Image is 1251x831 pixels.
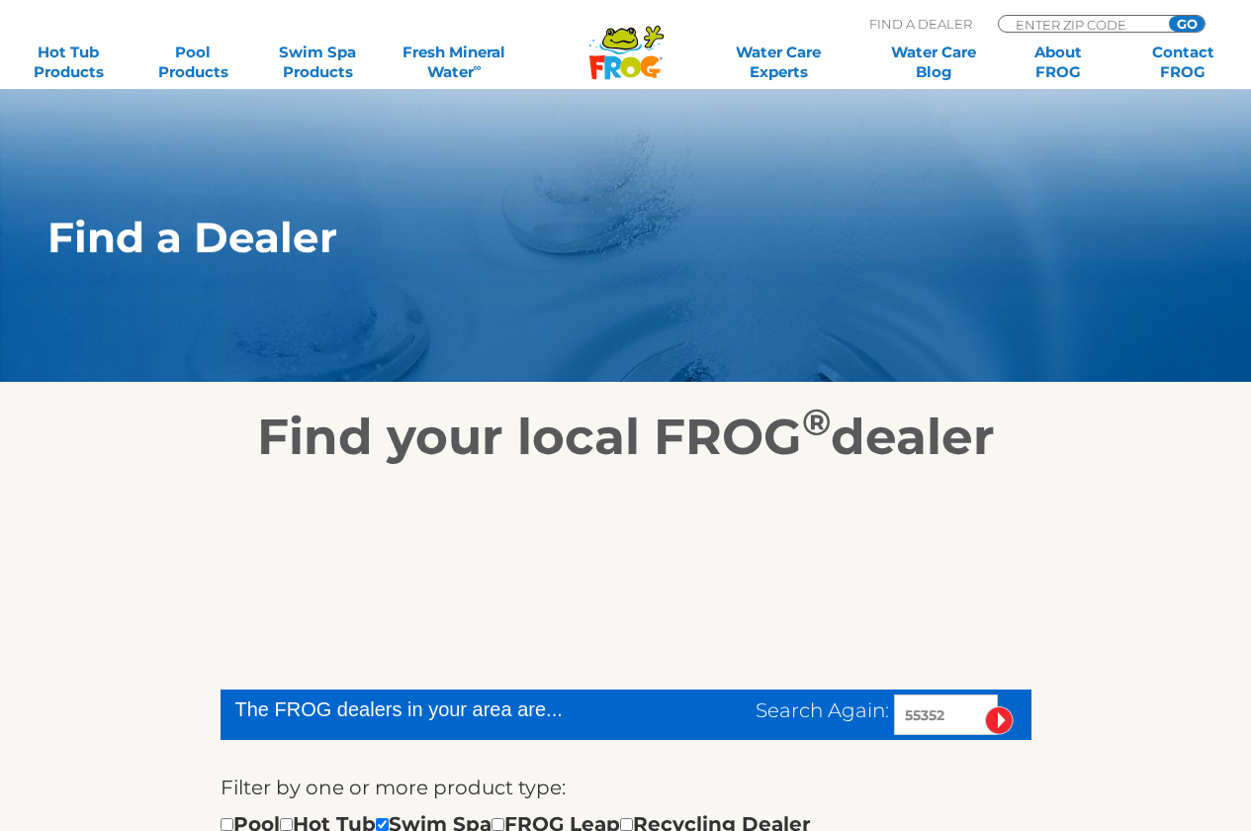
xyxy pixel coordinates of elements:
sup: ∞ [474,60,482,74]
a: ContactFROG [1134,43,1231,82]
h2: Find your local FROG dealer [18,408,1234,467]
label: Filter by one or more product type: [221,772,566,803]
div: The FROG dealers in your area are... [235,694,634,724]
p: Find A Dealer [869,15,972,33]
input: GO [1169,16,1205,32]
a: PoolProducts [144,43,241,82]
a: Water CareBlog [885,43,982,82]
a: AboutFROG [1010,43,1107,82]
a: Fresh MineralWater∞ [394,43,515,82]
h1: Find a Dealer [47,214,1113,261]
span: Search Again: [756,698,889,722]
a: Hot TubProducts [20,43,117,82]
input: Zip Code Form [1014,16,1147,33]
a: Swim SpaProducts [269,43,366,82]
sup: ® [802,400,831,444]
a: Water CareExperts [700,43,857,82]
input: Submit [985,706,1014,735]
